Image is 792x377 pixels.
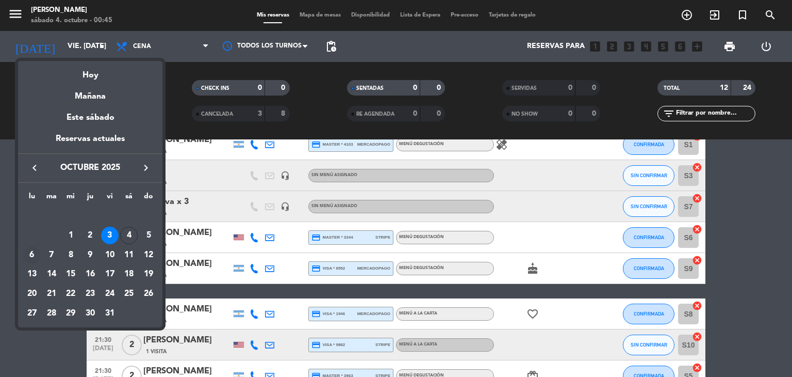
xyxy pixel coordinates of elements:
[139,245,158,265] td: 12 de octubre de 2025
[139,191,158,207] th: domingo
[43,285,60,303] div: 21
[100,304,120,323] td: 31 de octubre de 2025
[42,264,61,284] td: 14 de octubre de 2025
[62,305,79,322] div: 29
[81,246,99,264] div: 9
[18,82,162,103] div: Mañana
[100,284,120,304] td: 24 de octubre de 2025
[101,265,119,283] div: 17
[81,305,99,322] div: 30
[140,265,157,283] div: 19
[101,305,119,322] div: 31
[140,162,152,174] i: keyboard_arrow_right
[120,285,138,303] div: 25
[139,264,158,284] td: 19 de octubre de 2025
[44,161,137,175] span: octubre 2025
[18,103,162,132] div: Este sábado
[139,284,158,304] td: 26 de octubre de 2025
[62,246,79,264] div: 8
[22,245,42,265] td: 6 de octubre de 2025
[140,285,157,303] div: 26
[140,227,157,244] div: 5
[61,191,80,207] th: miércoles
[120,246,138,264] div: 11
[101,227,119,244] div: 3
[43,246,60,264] div: 7
[100,264,120,284] td: 17 de octubre de 2025
[61,304,80,323] td: 29 de octubre de 2025
[120,264,139,284] td: 18 de octubre de 2025
[100,226,120,245] td: 3 de octubre de 2025
[139,226,158,245] td: 5 de octubre de 2025
[81,265,99,283] div: 16
[18,132,162,153] div: Reservas actuales
[120,245,139,265] td: 11 de octubre de 2025
[120,227,138,244] div: 4
[42,245,61,265] td: 7 de octubre de 2025
[120,284,139,304] td: 25 de octubre de 2025
[81,227,99,244] div: 2
[23,285,41,303] div: 20
[120,265,138,283] div: 18
[140,246,157,264] div: 12
[22,191,42,207] th: lunes
[22,304,42,323] td: 27 de octubre de 2025
[61,226,80,245] td: 1 de octubre de 2025
[80,284,100,304] td: 23 de octubre de 2025
[61,245,80,265] td: 8 de octubre de 2025
[42,191,61,207] th: martes
[120,191,139,207] th: sábado
[120,226,139,245] td: 4 de octubre de 2025
[80,191,100,207] th: jueves
[62,265,79,283] div: 15
[101,246,119,264] div: 10
[42,304,61,323] td: 28 de octubre de 2025
[61,264,80,284] td: 15 de octubre de 2025
[28,162,41,174] i: keyboard_arrow_left
[62,227,79,244] div: 1
[61,284,80,304] td: 22 de octubre de 2025
[80,304,100,323] td: 30 de octubre de 2025
[43,265,60,283] div: 14
[22,264,42,284] td: 13 de octubre de 2025
[100,245,120,265] td: 10 de octubre de 2025
[80,264,100,284] td: 16 de octubre de 2025
[22,206,158,226] td: OCT.
[100,191,120,207] th: viernes
[23,305,41,322] div: 27
[42,284,61,304] td: 21 de octubre de 2025
[23,265,41,283] div: 13
[81,285,99,303] div: 23
[22,284,42,304] td: 20 de octubre de 2025
[80,226,100,245] td: 2 de octubre de 2025
[43,305,60,322] div: 28
[23,246,41,264] div: 6
[80,245,100,265] td: 9 de octubre de 2025
[62,285,79,303] div: 22
[101,285,119,303] div: 24
[18,61,162,82] div: Hoy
